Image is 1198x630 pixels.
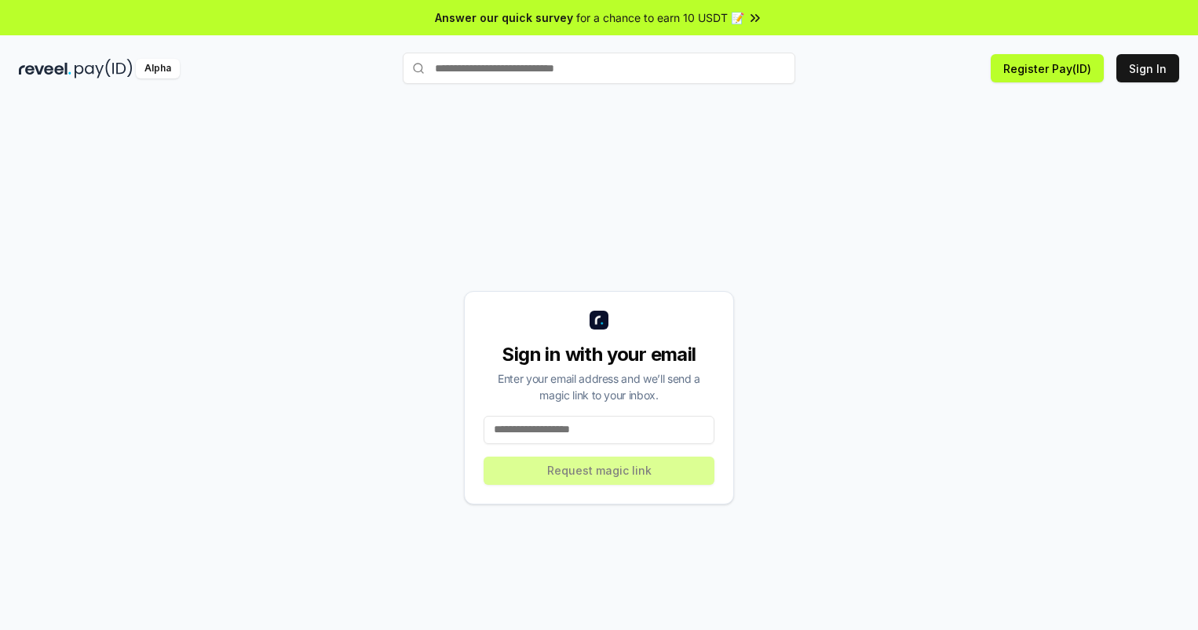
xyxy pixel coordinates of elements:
div: Alpha [136,59,180,78]
img: reveel_dark [19,59,71,78]
img: logo_small [590,311,608,330]
button: Register Pay(ID) [991,54,1104,82]
img: pay_id [75,59,133,78]
button: Sign In [1116,54,1179,82]
div: Enter your email address and we’ll send a magic link to your inbox. [484,370,714,403]
span: for a chance to earn 10 USDT 📝 [576,9,744,26]
span: Answer our quick survey [435,9,573,26]
div: Sign in with your email [484,342,714,367]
